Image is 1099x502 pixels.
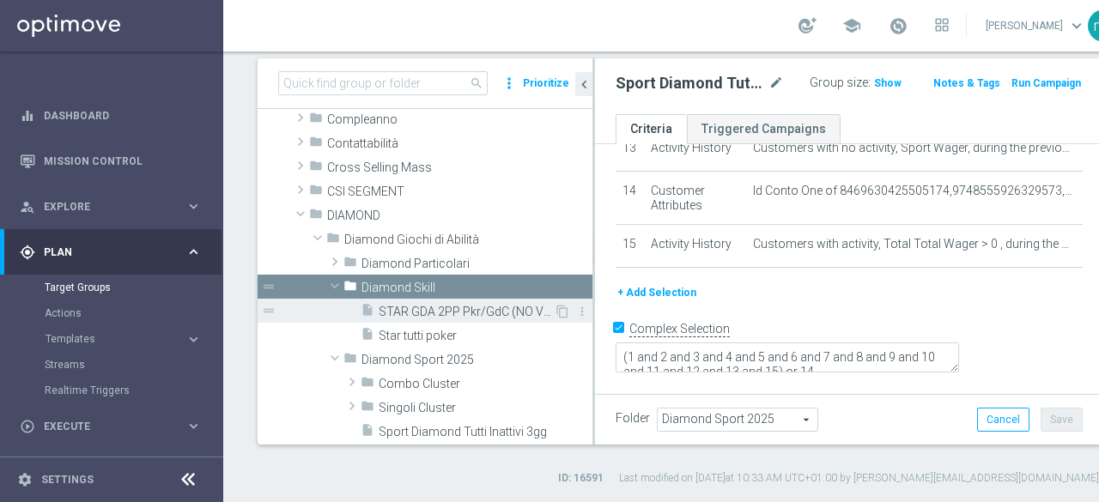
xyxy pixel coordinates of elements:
[520,72,572,95] button: Prioritize
[644,171,747,225] td: Customer Attributes
[45,326,222,352] div: Templates
[185,331,202,348] i: keyboard_arrow_right
[20,245,185,260] div: Plan
[326,231,340,251] i: folder
[361,399,374,419] i: folder
[616,411,650,426] label: Folder
[309,207,323,227] i: folder
[309,111,323,130] i: folder
[46,334,185,344] div: Templates
[616,283,698,302] button: + Add Selection
[343,255,357,275] i: folder
[379,305,554,319] span: STAR GDA 2PP Pkr/GdC (NO Verticalisti Pkr e GdC)
[327,136,592,151] span: Contattabilit&#xE0;
[629,321,730,337] label: Complex Selection
[44,138,202,184] a: Mission Control
[44,202,185,212] span: Explore
[379,401,592,415] span: Singoli Cluster
[575,72,592,96] button: chevron_left
[932,74,1002,93] button: Notes & Tags
[327,160,592,175] span: Cross Selling Mass
[17,472,33,487] i: settings
[984,13,1088,39] a: [PERSON_NAME]keyboard_arrow_down
[46,334,168,344] span: Templates
[45,275,222,300] div: Target Groups
[768,73,784,94] i: mode_edit
[185,244,202,260] i: keyboard_arrow_right
[45,306,179,320] a: Actions
[1010,74,1083,93] button: Run Campaign
[576,76,592,93] i: chevron_left
[379,425,592,439] span: Sport Diamond Tutti Inattivi 3gg
[20,199,35,215] i: person_search
[343,279,357,299] i: folder
[616,73,765,94] h2: Sport Diamond Tutti Inattivi 3gg
[343,351,357,371] i: folder
[644,129,747,172] td: Activity History
[309,183,323,203] i: folder
[556,305,569,318] i: Duplicate Target group
[185,198,202,215] i: keyboard_arrow_right
[44,247,185,257] span: Plan
[45,281,179,294] a: Target Groups
[278,71,488,95] input: Quick find group or folder
[842,16,861,35] span: school
[361,375,374,395] i: folder
[361,327,374,347] i: insert_drive_file
[874,77,902,89] span: Show
[45,332,203,346] button: Templates keyboard_arrow_right
[501,71,518,95] i: more_vert
[45,358,179,372] a: Streams
[575,305,589,318] i: more_vert
[45,352,222,378] div: Streams
[644,225,747,268] td: Activity History
[19,154,203,168] div: Mission Control
[810,76,868,90] label: Group size
[687,114,841,144] a: Triggered Campaigns
[19,200,203,214] button: person_search Explore keyboard_arrow_right
[361,303,374,323] i: insert_drive_file
[19,245,203,259] button: gps_fixed Plan keyboard_arrow_right
[45,378,222,403] div: Realtime Triggers
[19,420,203,433] div: play_circle_outline Execute keyboard_arrow_right
[20,199,185,215] div: Explore
[361,353,592,367] span: Diamond Sport 2025
[361,281,592,295] span: Diamond Skill
[753,237,1076,251] span: Customers with activity, Total Total Wager > 0 , during the previous 3 days
[20,93,202,138] div: Dashboard
[379,329,592,343] span: Star tutti poker
[327,112,592,127] span: Compleanno
[41,475,94,485] a: Settings
[616,129,644,172] td: 13
[616,114,687,144] a: Criteria
[20,419,35,434] i: play_circle_outline
[361,257,592,271] span: Diamond Particolari
[20,245,35,260] i: gps_fixed
[379,377,592,391] span: Combo Cluster
[19,109,203,123] button: equalizer Dashboard
[616,225,644,268] td: 15
[616,171,644,225] td: 14
[470,76,483,90] span: search
[20,108,35,124] i: equalizer
[868,76,871,90] label: :
[327,184,592,199] span: CSI SEGMENT
[20,419,185,434] div: Execute
[185,418,202,434] i: keyboard_arrow_right
[753,184,1076,198] span: Id Conto One of 8469630425505174,9748555926329573,0031507793608403
[45,300,222,326] div: Actions
[45,384,179,397] a: Realtime Triggers
[1041,408,1083,432] button: Save
[753,141,1076,155] span: Customers with no activity, Sport Wager, during the previous 3 days
[309,159,323,178] i: folder
[344,233,592,247] span: Diamond Giochi di Abilit&#xE0;
[1067,16,1086,35] span: keyboard_arrow_down
[327,209,592,223] span: DIAMOND
[558,471,604,486] label: ID: 16591
[44,421,185,432] span: Execute
[20,138,202,184] div: Mission Control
